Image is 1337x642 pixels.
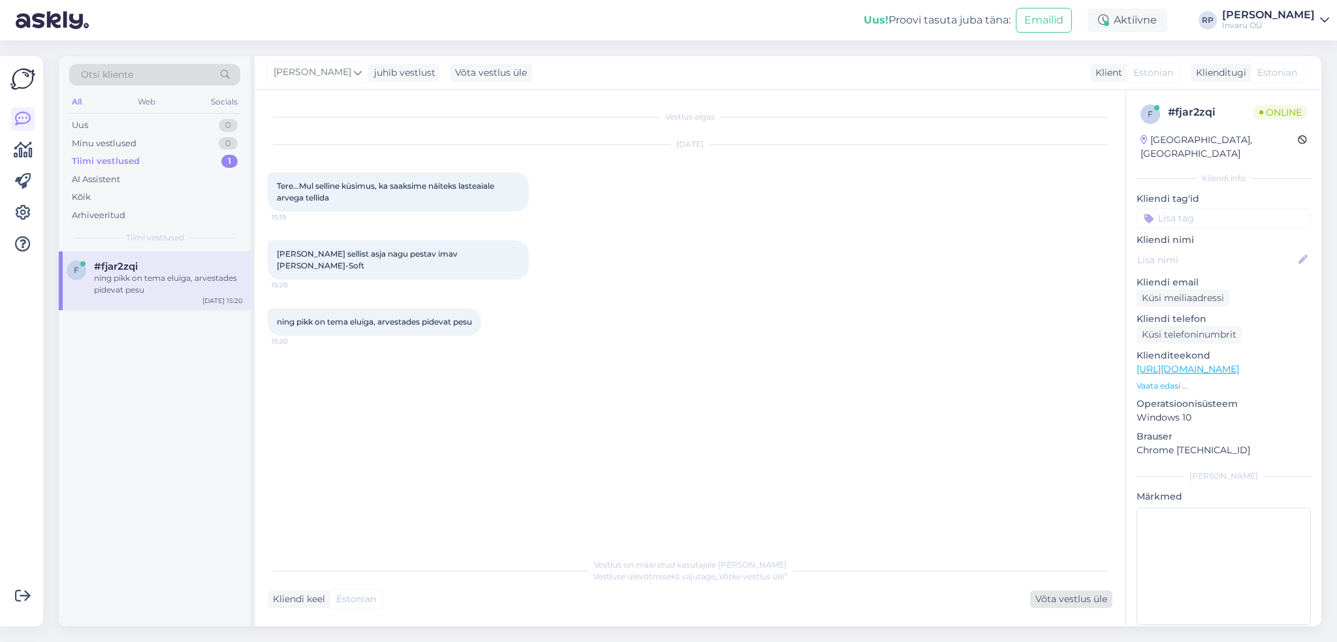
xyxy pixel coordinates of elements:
[1137,470,1311,482] div: [PERSON_NAME]
[10,67,35,91] img: Askly Logo
[1137,208,1311,228] input: Lisa tag
[1137,312,1311,326] p: Kliendi telefon
[593,571,787,581] span: Vestluse ülevõtmiseks vajutage
[1222,20,1315,31] div: Invaru OÜ
[277,317,472,327] span: ning pikk on tema eluiga, arvestades pidevat pesu
[1137,172,1311,184] div: Kliendi info
[1137,233,1311,247] p: Kliendi nimi
[1137,363,1239,375] a: [URL][DOMAIN_NAME]
[1137,276,1311,289] p: Kliendi email
[1137,490,1311,504] p: Märkmed
[1137,443,1311,457] p: Chrome [TECHNICAL_ID]
[864,14,889,26] b: Uus!
[716,571,787,581] i: „Võtke vestlus üle”
[72,137,136,150] div: Minu vestlused
[94,272,243,296] div: ning pikk on tema eluiga, arvestades pidevat pesu
[1016,8,1072,33] button: Emailid
[864,12,1011,28] div: Proovi tasuta juba täna:
[72,173,120,186] div: AI Assistent
[1257,66,1297,80] span: Estonian
[336,592,376,606] span: Estonian
[74,265,79,275] span: f
[1222,10,1315,20] div: [PERSON_NAME]
[94,261,138,272] span: #fjar2zqi
[369,66,435,80] div: juhib vestlust
[202,296,243,306] div: [DATE] 15:20
[1199,11,1217,29] div: RP
[1148,109,1153,119] span: f
[69,93,84,110] div: All
[135,93,158,110] div: Web
[221,155,238,168] div: 1
[1254,105,1307,120] span: Online
[268,592,325,606] div: Kliendi keel
[272,212,321,222] span: 15:19
[1137,380,1311,392] p: Vaata edasi ...
[1137,430,1311,443] p: Brauser
[1168,104,1254,120] div: # fjar2zqi
[1137,349,1311,362] p: Klienditeekond
[1133,66,1173,80] span: Estonian
[450,64,532,82] div: Võta vestlus üle
[1137,253,1296,267] input: Lisa nimi
[208,93,240,110] div: Socials
[81,68,133,82] span: Otsi kliente
[1222,10,1329,31] a: [PERSON_NAME]Invaru OÜ
[1088,8,1167,32] div: Aktiivne
[1137,192,1311,206] p: Kliendi tag'id
[1090,66,1122,80] div: Klient
[274,65,351,80] span: [PERSON_NAME]
[1137,411,1311,425] p: Windows 10
[268,138,1112,150] div: [DATE]
[268,111,1112,123] div: Vestlus algas
[1191,66,1246,80] div: Klienditugi
[1137,326,1242,344] div: Küsi telefoninumbrit
[1137,289,1229,307] div: Küsi meiliaadressi
[272,336,321,346] span: 15:20
[219,119,238,132] div: 0
[72,191,91,204] div: Kõik
[1030,590,1112,608] div: Võta vestlus üle
[272,280,321,290] span: 15:20
[1137,397,1311,411] p: Operatsioonisüsteem
[72,119,88,132] div: Uus
[594,560,787,570] span: Vestlus on määratud kasutajale [PERSON_NAME]
[277,181,496,202] span: Tere...Mul selline küsimus, ka saaksime näiteks lasteaiale arvega tellida
[126,232,184,244] span: Tiimi vestlused
[72,209,125,222] div: Arhiveeritud
[72,155,140,168] div: Tiimi vestlused
[277,249,460,270] span: [PERSON_NAME] sellist asja nagu pestav imav [PERSON_NAME]-Soft
[1140,133,1298,161] div: [GEOGRAPHIC_DATA], [GEOGRAPHIC_DATA]
[219,137,238,150] div: 0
